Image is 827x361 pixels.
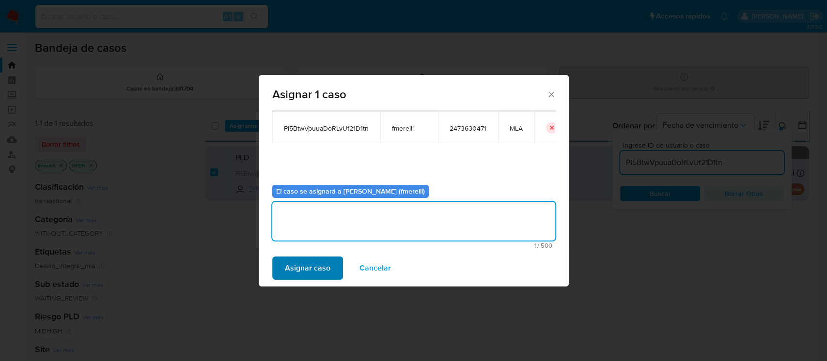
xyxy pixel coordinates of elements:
[259,75,569,286] div: assign-modal
[272,256,343,280] button: Asignar caso
[276,186,425,196] b: El caso se asignará a [PERSON_NAME] (fmerelli)
[284,124,369,133] span: PI5BtwVpuuaDoRLvUf21D1tn
[275,242,552,249] span: Máximo 500 caracteres
[285,257,330,279] span: Asignar caso
[392,124,426,133] span: fmerelli
[450,124,486,133] span: 2473630471
[510,124,523,133] span: MLA
[546,90,555,98] button: Cerrar ventana
[272,89,547,100] span: Asignar 1 caso
[359,257,391,279] span: Cancelar
[347,256,404,280] button: Cancelar
[546,122,558,134] button: icon-button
